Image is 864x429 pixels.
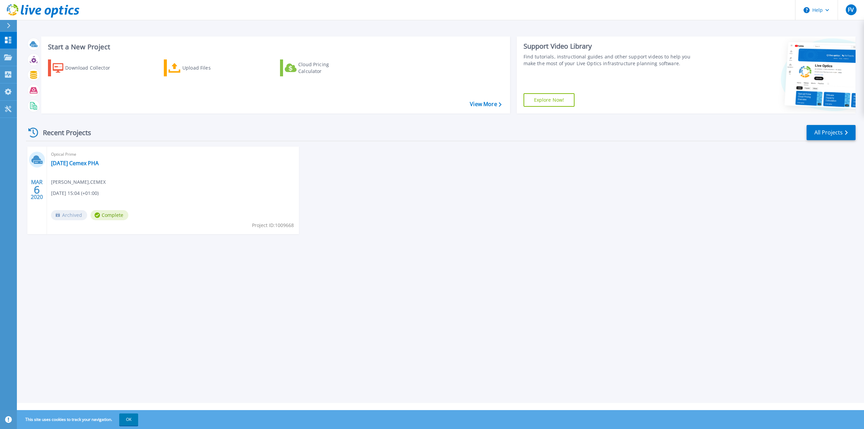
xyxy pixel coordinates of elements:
span: Archived [51,210,87,220]
div: Recent Projects [26,124,100,141]
span: [PERSON_NAME] , CEMEX [51,178,106,186]
h3: Start a New Project [48,43,501,51]
a: All Projects [807,125,856,140]
div: MAR 2020 [30,177,43,202]
span: 6 [34,187,40,193]
div: Cloud Pricing Calculator [298,61,352,75]
a: Explore Now! [524,93,575,107]
a: Upload Files [164,59,239,76]
span: FV [848,7,854,12]
button: OK [119,413,138,426]
a: Download Collector [48,59,123,76]
a: Cloud Pricing Calculator [280,59,355,76]
div: Download Collector [65,61,119,75]
div: Upload Files [182,61,236,75]
span: Project ID: 1009668 [252,222,294,229]
div: Find tutorials, instructional guides and other support videos to help you make the most of your L... [524,53,699,67]
span: Optical Prime [51,151,295,158]
span: This site uses cookies to track your navigation. [19,413,138,426]
span: Complete [91,210,128,220]
a: [DATE] Cemex PHA [51,160,99,167]
div: Support Video Library [524,42,699,51]
span: [DATE] 15:04 (+01:00) [51,190,99,197]
a: View More [470,101,501,107]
